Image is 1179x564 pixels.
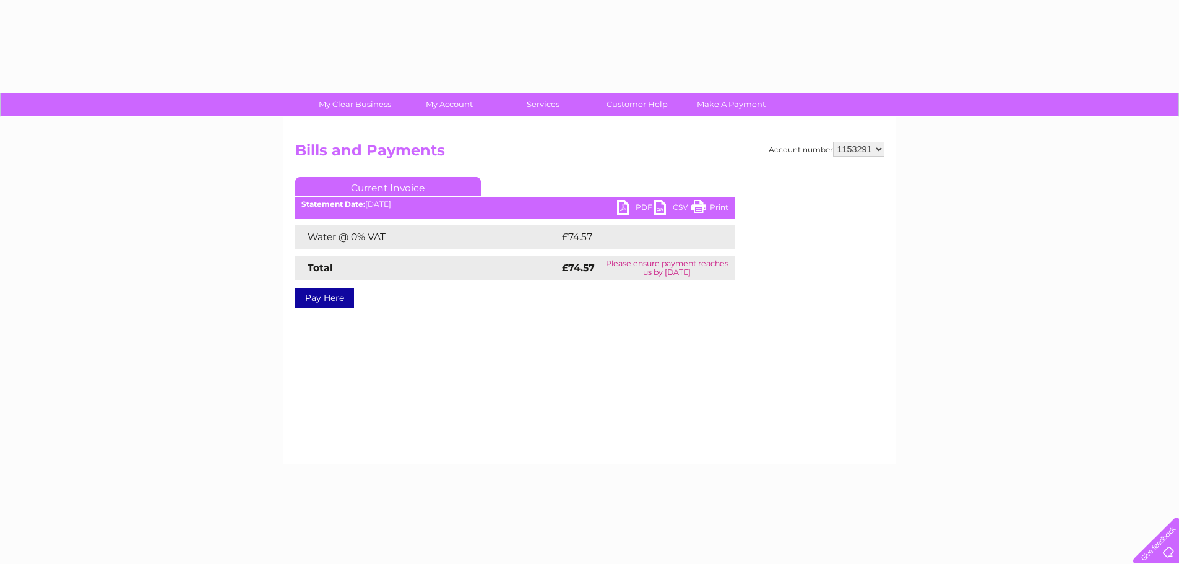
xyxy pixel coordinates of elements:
[308,262,333,274] strong: Total
[295,177,481,196] a: Current Invoice
[562,262,595,274] strong: £74.57
[559,225,709,249] td: £74.57
[617,200,654,218] a: PDF
[586,93,688,116] a: Customer Help
[295,142,884,165] h2: Bills and Payments
[691,200,728,218] a: Print
[295,200,735,209] div: [DATE]
[680,93,782,116] a: Make A Payment
[301,199,365,209] b: Statement Date:
[600,256,735,280] td: Please ensure payment reaches us by [DATE]
[398,93,500,116] a: My Account
[304,93,406,116] a: My Clear Business
[295,288,354,308] a: Pay Here
[492,93,594,116] a: Services
[295,225,559,249] td: Water @ 0% VAT
[654,200,691,218] a: CSV
[769,142,884,157] div: Account number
